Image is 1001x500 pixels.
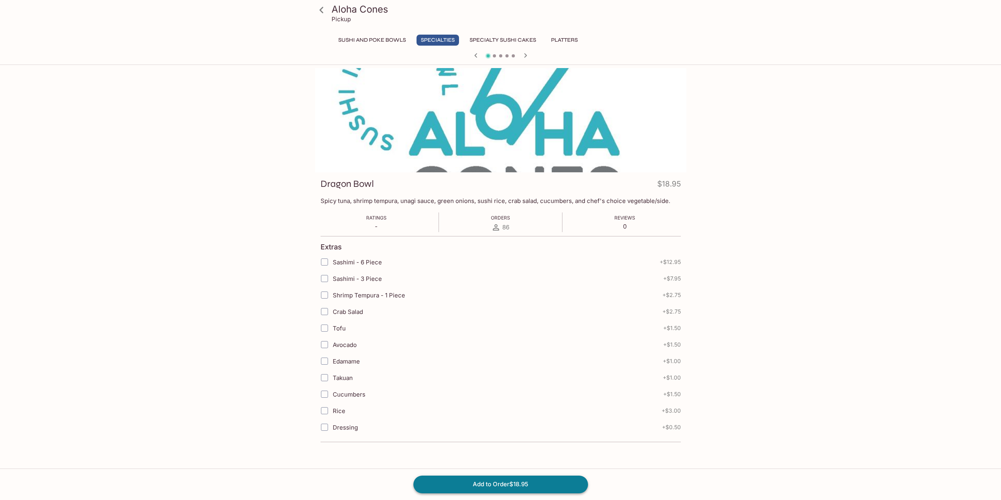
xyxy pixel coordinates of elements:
[333,258,382,266] span: Sashimi - 6 Piece
[332,3,683,15] h3: Aloha Cones
[333,308,363,315] span: Crab Salad
[662,424,681,430] span: + $0.50
[663,391,681,397] span: + $1.50
[333,374,353,382] span: Takuan
[333,292,405,299] span: Shrimp Tempura - 1 Piece
[657,178,681,193] h4: $18.95
[614,223,635,230] p: 0
[332,15,351,23] p: Pickup
[321,197,681,205] p: Spicy tuna, shrimp tempura, unagi sauce, green onions, sushi rice, crab salad, cucumbers, and che...
[321,243,342,251] h4: Extras
[333,407,345,415] span: Rice
[662,292,681,298] span: + $2.75
[417,35,459,46] button: Specialties
[321,178,374,190] h3: Dragon Bowl
[333,391,365,398] span: Cucumbers
[663,325,681,331] span: + $1.50
[334,35,410,46] button: Sushi and Poke Bowls
[413,476,588,493] button: Add to Order$18.95
[333,424,358,431] span: Dressing
[491,215,510,221] span: Orders
[663,341,681,348] span: + $1.50
[662,308,681,315] span: + $2.75
[333,275,382,282] span: Sashimi - 3 Piece
[663,358,681,364] span: + $1.00
[366,223,387,230] p: -
[465,35,540,46] button: Specialty Sushi Cakes
[614,215,635,221] span: Reviews
[333,341,357,349] span: Avocado
[333,358,360,365] span: Edamame
[663,375,681,381] span: + $1.00
[662,408,681,414] span: + $3.00
[333,325,346,332] span: Tofu
[660,259,681,265] span: + $12.95
[366,215,387,221] span: Ratings
[663,275,681,282] span: + $7.95
[315,68,686,172] div: Dragon Bowl
[502,223,509,231] span: 86
[547,35,582,46] button: Platters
